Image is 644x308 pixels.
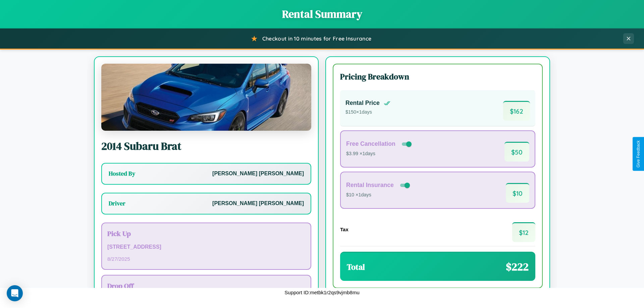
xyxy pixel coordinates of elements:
[506,183,529,203] span: $ 10
[506,259,529,274] span: $ 222
[345,108,390,117] p: $ 150 × 1 days
[347,261,365,272] h3: Total
[636,140,641,168] div: Give Feedback
[346,149,413,158] p: $3.99 × 1 days
[212,199,304,208] p: [PERSON_NAME] [PERSON_NAME]
[340,227,348,232] h4: Tax
[101,139,311,153] h2: 2014 Subaru Brat
[262,35,371,42] span: Checkout in 10 minutes for Free Insurance
[212,169,304,179] p: [PERSON_NAME] [PERSON_NAME]
[107,242,305,252] p: [STREET_ADDRESS]
[504,142,529,162] span: $ 50
[107,254,305,263] p: 8 / 27 / 2025
[107,281,305,291] h3: Drop Off
[109,199,125,207] h3: Driver
[345,100,380,107] h4: Rental Price
[340,71,535,82] h3: Pricing Breakdown
[107,229,305,238] h3: Pick Up
[346,191,411,199] p: $10 × 1 days
[346,140,395,147] h4: Free Cancellation
[7,7,637,21] h1: Rental Summary
[101,64,311,131] img: Subaru Brat
[346,182,394,189] h4: Rental Insurance
[512,222,535,242] span: $ 12
[284,288,359,297] p: Support ID: metbk1r2qs9vjmb8mu
[503,101,530,121] span: $ 162
[109,170,135,178] h3: Hosted By
[7,285,23,301] div: Open Intercom Messenger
